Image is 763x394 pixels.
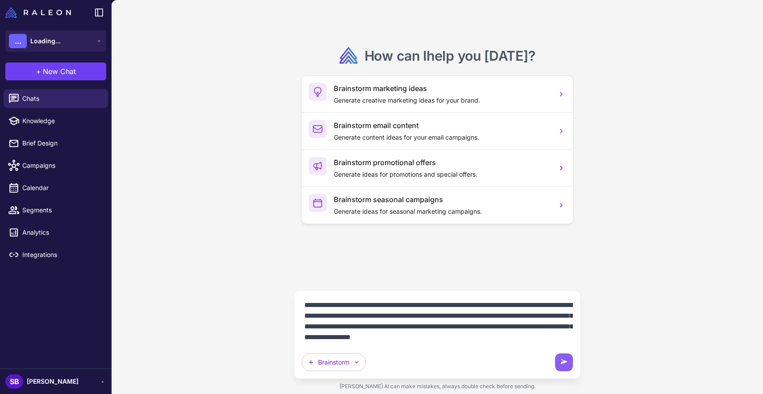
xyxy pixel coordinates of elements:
p: Generate ideas for promotions and special offers. [334,170,549,179]
div: SB [5,374,23,389]
a: Knowledge [4,112,108,130]
a: Segments [4,201,108,220]
span: [PERSON_NAME] [27,377,79,386]
button: ...Loading... [5,30,106,52]
p: Generate creative marketing ideas for your brand. [334,95,549,105]
span: Loading... [30,36,61,46]
a: Brief Design [4,134,108,153]
span: Campaigns [22,161,101,170]
h3: Brainstorm marketing ideas [334,83,549,94]
h3: Brainstorm email content [334,120,549,131]
span: Calendar [22,183,101,193]
span: Integrations [22,250,101,260]
p: Generate ideas for seasonal marketing campaigns. [334,207,549,216]
span: Brief Design [22,138,101,148]
button: +New Chat [5,62,106,80]
span: + [36,66,41,77]
h2: How can I ? [365,47,535,65]
span: Analytics [22,228,101,237]
a: Chats [4,89,108,108]
a: Analytics [4,223,108,242]
img: Raleon Logo [5,7,71,18]
a: Integrations [4,245,108,264]
span: New Chat [43,66,76,77]
p: Generate content ideas for your email campaigns. [334,133,549,142]
span: help you [DATE] [427,48,528,64]
h3: Brainstorm seasonal campaigns [334,194,549,205]
button: Brainstorm [302,353,366,371]
a: Campaigns [4,156,108,175]
a: Calendar [4,178,108,197]
span: Knowledge [22,116,101,126]
div: ... [9,34,27,48]
span: Chats [22,94,101,104]
div: [PERSON_NAME] AI can make mistakes, always double check before sending. [294,379,580,394]
a: Raleon Logo [5,7,75,18]
span: Segments [22,205,101,215]
h3: Brainstorm promotional offers [334,157,549,168]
